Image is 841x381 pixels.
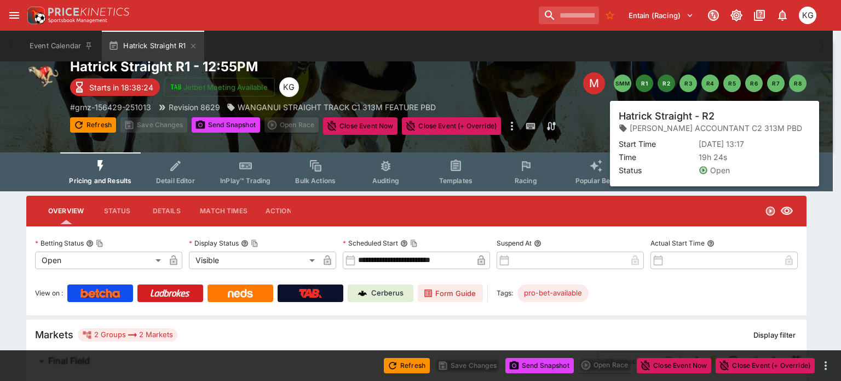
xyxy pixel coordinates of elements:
img: Ladbrokes [150,289,190,298]
span: pro-bet-available [517,288,589,299]
button: more [505,117,519,135]
a: Form Guide [418,285,483,302]
div: Event type filters [60,152,772,191]
button: Refresh [384,358,430,373]
input: search [539,7,599,24]
div: Visible [189,252,319,269]
label: View on : [35,285,63,302]
button: R5 [723,75,741,92]
div: Edit Meeting [583,72,605,94]
p: Starts in 18:38:24 [89,82,153,93]
span: Related Events [642,177,690,185]
button: Documentation [750,5,769,25]
button: Overview [39,198,93,224]
button: R7 [767,75,785,92]
button: Toggle light/dark mode [727,5,746,25]
svg: Visible [780,204,793,218]
button: No Bookmarks [601,7,619,24]
button: R1 [636,75,653,92]
label: Tags: [497,285,513,302]
img: PriceKinetics Logo [24,4,46,26]
p: Suspend At [497,238,532,248]
button: R4 [701,75,719,92]
p: WANGANUI STRAIGHT TRACK C1 313M FEATURE PBD [238,101,436,113]
button: Notifications [773,5,792,25]
button: Jetbet Meeting Available [164,78,275,96]
img: jetbet-logo.svg [170,82,181,93]
div: Start From [646,118,807,135]
div: split button [264,117,319,133]
span: System Controls [710,177,763,185]
button: R3 [679,75,697,92]
div: Open [35,252,165,269]
span: Detail Editor [156,177,195,185]
p: Scheduled Start [343,238,398,248]
span: Popular Bets [575,177,617,185]
button: Copy To Clipboard [96,240,103,247]
p: Revision 8629 [169,101,220,113]
button: R8 [789,75,807,92]
button: Connected to PK [704,5,723,25]
button: Hatrick Straight R1 [102,31,204,61]
span: InPlay™ Trading [220,177,270,185]
p: Display Status [189,238,239,248]
p: Overtype [664,121,694,132]
button: Copy To Clipboard [251,240,258,247]
span: Pricing and Results [69,177,131,185]
button: more [819,359,832,372]
div: 2 Groups 2 Markets [82,328,173,342]
button: Refresh [70,117,116,133]
button: Close Event (+ Override) [402,117,501,135]
span: Templates [439,177,473,185]
button: Close Event Now [323,117,398,135]
img: PriceKinetics [48,8,129,16]
button: open drawer [4,5,24,25]
button: Actions [256,198,306,224]
p: Cerberus [371,288,404,299]
p: Betting Status [35,238,84,248]
img: Betcha [80,289,120,298]
div: split button [578,357,632,373]
div: Betting Target: cerberus [517,285,589,302]
img: Cerberus [358,289,367,298]
img: TabNZ [299,289,322,298]
svg: Open [765,206,776,217]
button: SMM [614,75,631,92]
p: Actual Start Time [650,238,705,248]
button: Close Event Now [637,358,711,373]
nav: pagination navigation [614,75,807,92]
button: Close Event (+ Override) [716,358,815,373]
img: Neds [228,289,252,298]
button: Copy To Clipboard [410,240,418,247]
p: Auto-Save [767,121,802,132]
img: greyhound_racing.png [26,58,61,93]
div: WANGANUI STRAIGHT TRACK C1 313M FEATURE PBD [227,101,436,113]
p: Copy To Clipboard [70,101,151,113]
button: Display filter [747,326,802,344]
button: Status [93,198,142,224]
button: R2 [658,75,675,92]
img: Sportsbook Management [48,18,107,23]
button: R6 [745,75,763,92]
button: Details [142,198,191,224]
div: Kevin Gutschlag [279,77,299,97]
h2: Copy To Clipboard [70,58,439,75]
p: Override [716,121,744,132]
div: Kevin Gutschlag [799,7,816,24]
span: Bulk Actions [295,177,336,185]
button: Send Snapshot [192,117,260,133]
button: Select Tenant [622,7,700,24]
h5: Markets [35,328,73,341]
span: Auditing [372,177,399,185]
button: Event Calendar [23,31,100,61]
button: Send Snapshot [505,358,574,373]
button: Match Times [191,198,256,224]
span: Racing [515,177,537,185]
button: Kevin Gutschlag [796,3,820,27]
